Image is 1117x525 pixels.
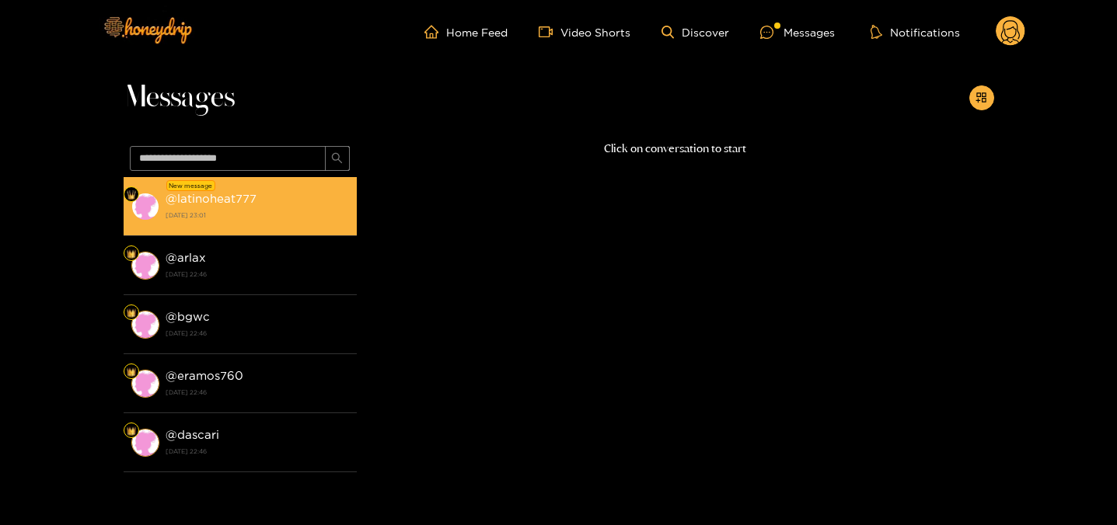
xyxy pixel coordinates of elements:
[424,25,446,39] span: home
[539,25,630,39] a: Video Shorts
[166,385,349,399] strong: [DATE] 22:46
[760,23,835,41] div: Messages
[166,267,349,281] strong: [DATE] 22:46
[127,308,136,318] img: Fan Level
[166,251,206,264] strong: @ arlax
[166,428,219,441] strong: @ dascari
[331,152,343,165] span: search
[539,25,560,39] span: video-camera
[127,190,136,200] img: Fan Level
[976,92,987,105] span: appstore-add
[166,444,349,458] strong: [DATE] 22:46
[166,208,349,222] strong: [DATE] 23:01
[166,369,243,382] strong: @ eramos760
[866,24,965,40] button: Notifications
[325,146,350,171] button: search
[131,252,159,280] img: conversation
[127,426,136,436] img: Fan Level
[166,310,210,323] strong: @ bgwc
[424,25,508,39] a: Home Feed
[969,85,994,110] button: appstore-add
[127,367,136,377] img: Fan Level
[131,370,159,398] img: conversation
[127,249,136,259] img: Fan Level
[124,79,235,116] span: Messages
[166,192,257,205] strong: @ latinoheat777
[131,429,159,457] img: conversation
[661,26,729,39] a: Discover
[357,140,994,158] p: Click on conversation to start
[131,311,159,339] img: conversation
[131,193,159,221] img: conversation
[166,180,215,191] div: New message
[166,326,349,340] strong: [DATE] 22:46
